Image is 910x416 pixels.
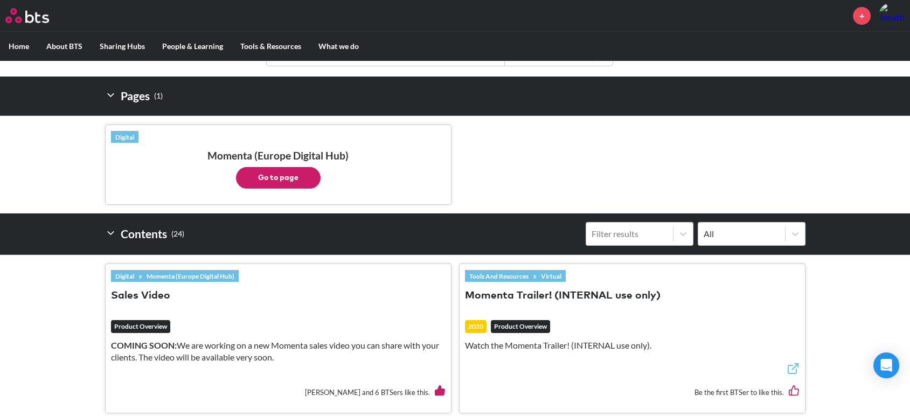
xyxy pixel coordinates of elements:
div: [PERSON_NAME] and 6 BTSers like this. [111,377,446,407]
a: Tools And Resources [465,270,533,282]
label: Tools & Resources [232,32,310,60]
div: » [465,270,566,282]
div: Be the first BTSer to like this. [465,377,800,407]
strong: COMING SOON: [111,340,177,350]
div: All [704,228,780,240]
label: Sharing Hubs [91,32,154,60]
a: External link [787,362,800,378]
small: ( 24 ) [171,227,184,241]
p: Watch the Momenta Trailer! (INTERNAL use only). [465,339,800,351]
a: Digital [111,270,138,282]
small: ( 1 ) [154,89,163,103]
button: Sales Video [111,289,170,303]
div: 2020 [465,320,487,333]
h2: Contents [105,222,184,246]
img: Jonathan Pink [879,3,905,29]
label: People & Learning [154,32,232,60]
a: Profile [879,3,905,29]
div: Open Intercom Messenger [873,352,899,378]
div: Filter results [592,228,668,240]
img: BTS Logo [5,8,49,23]
a: + [853,7,871,25]
a: Momenta (Europe Digital Hub) [142,270,239,282]
a: Digital [111,131,138,143]
p: We are working on a new Momenta sales video you can share with your clients. The video will be av... [111,339,446,364]
em: Product Overview [111,320,170,333]
label: What we do [310,32,367,60]
button: Go to page [236,167,321,189]
h2: Pages [105,85,163,107]
em: Product Overview [491,320,550,333]
div: » [111,270,239,282]
h3: Momenta (Europe Digital Hub) [111,149,446,189]
button: Momenta Trailer! (INTERNAL use only) [465,289,661,303]
a: Virtual [537,270,566,282]
a: Go home [5,8,69,23]
label: About BTS [38,32,91,60]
